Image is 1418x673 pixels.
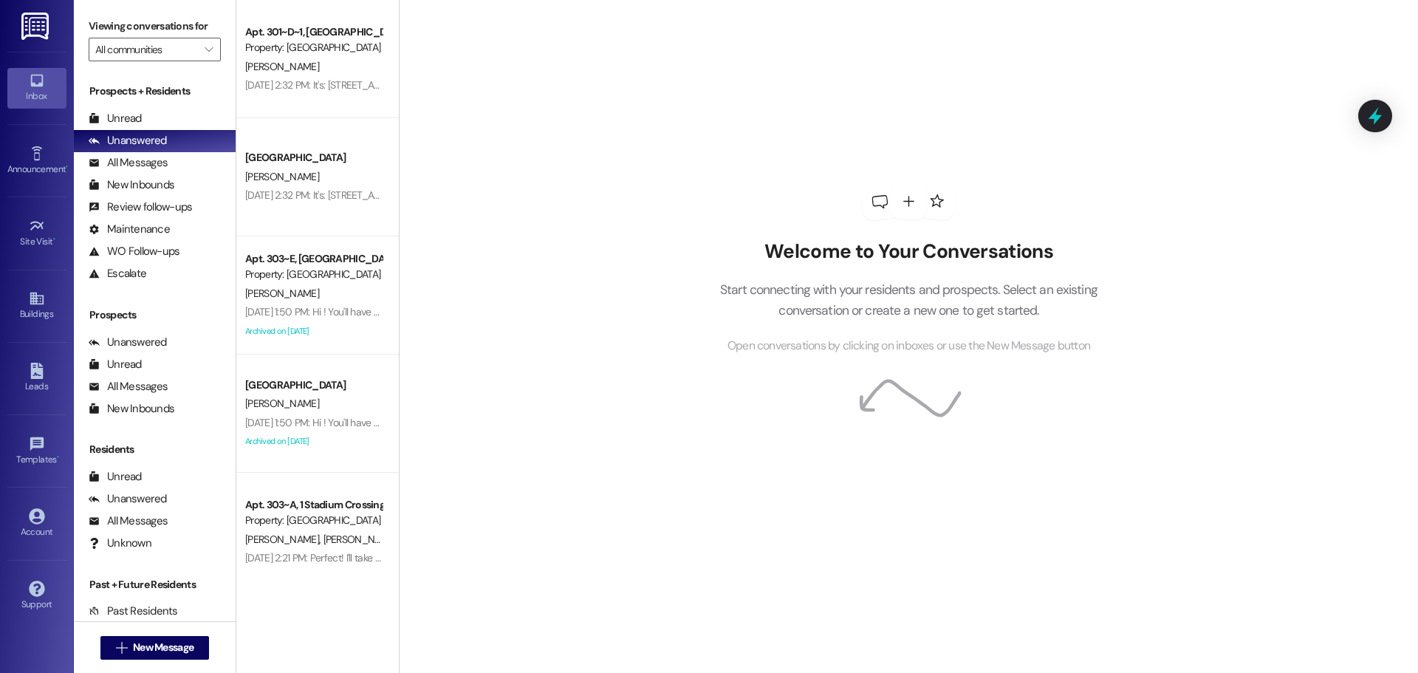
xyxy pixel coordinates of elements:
[89,222,170,237] div: Maintenance
[245,305,1137,318] div: [DATE] 1:50 PM: Hi ! You'll have an email coming to you soon from Catalyst Property Management! I...
[89,491,167,507] div: Unanswered
[74,83,236,99] div: Prospects + Residents
[245,251,382,267] div: Apt. 303~E, [GEOGRAPHIC_DATA]
[89,536,151,551] div: Unknown
[245,267,382,282] div: Property: [GEOGRAPHIC_DATA]
[89,111,142,126] div: Unread
[89,357,142,372] div: Unread
[89,604,178,619] div: Past Residents
[116,642,127,654] i: 
[74,442,236,457] div: Residents
[53,234,55,245] span: •
[245,170,319,183] span: [PERSON_NAME]
[245,150,382,165] div: [GEOGRAPHIC_DATA]
[89,244,179,259] div: WO Follow-ups
[245,60,319,73] span: [PERSON_NAME]
[697,279,1120,321] p: Start connecting with your residents and prospects. Select an existing conversation or create a n...
[89,199,192,215] div: Review follow-ups
[89,266,146,281] div: Escalate
[244,432,383,451] div: Archived on [DATE]
[95,38,197,61] input: All communities
[245,24,382,40] div: Apt. 301~D~1, [GEOGRAPHIC_DATA]
[245,513,382,528] div: Property: [GEOGRAPHIC_DATA]
[89,15,221,38] label: Viewing conversations for
[245,533,323,546] span: [PERSON_NAME]
[89,335,167,350] div: Unanswered
[245,497,382,513] div: Apt. 303~A, 1 Stadium Crossing
[697,240,1120,264] h2: Welcome to Your Conversations
[323,533,397,546] span: [PERSON_NAME]
[89,177,174,193] div: New Inbounds
[89,401,174,417] div: New Inbounds
[245,551,434,564] div: [DATE] 2:21 PM: Perfect! I'll take care of it then
[205,44,213,55] i: 
[74,307,236,323] div: Prospects
[245,287,319,300] span: [PERSON_NAME]
[66,162,68,172] span: •
[89,513,168,529] div: All Messages
[57,452,59,462] span: •
[245,416,1137,429] div: [DATE] 1:50 PM: Hi ! You'll have an email coming to you soon from Catalyst Property Management! I...
[21,13,52,40] img: ResiDesk Logo
[74,577,236,592] div: Past + Future Residents
[133,640,193,655] span: New Message
[245,40,382,55] div: Property: [GEOGRAPHIC_DATA]
[89,379,168,394] div: All Messages
[89,155,168,171] div: All Messages
[245,188,485,202] div: [DATE] 2:32 PM: It's: [STREET_ADDRESS][PERSON_NAME]
[245,397,319,410] span: [PERSON_NAME]
[727,337,1090,355] span: Open conversations by clicking on inboxes or use the New Message button
[245,78,485,92] div: [DATE] 2:32 PM: It's: [STREET_ADDRESS][PERSON_NAME]
[244,322,383,341] div: Archived on [DATE]
[89,133,167,148] div: Unanswered
[89,469,142,485] div: Unread
[245,378,382,393] div: [GEOGRAPHIC_DATA]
